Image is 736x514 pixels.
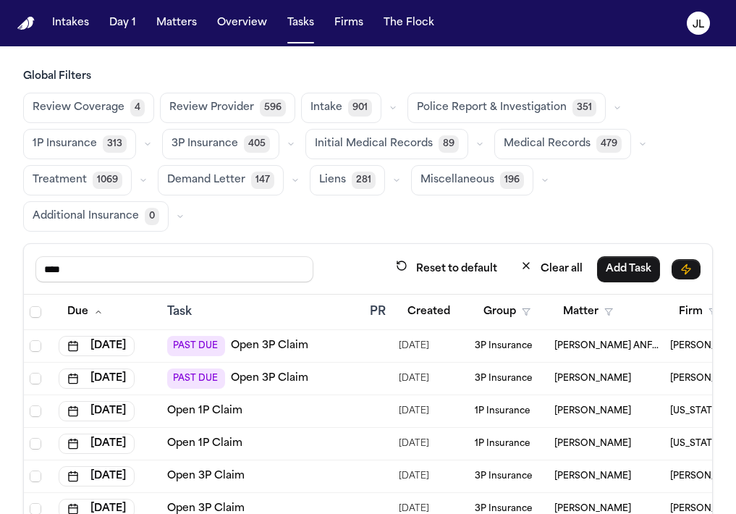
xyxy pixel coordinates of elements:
[500,172,524,189] span: 196
[30,438,41,450] span: Select row
[504,137,591,151] span: Medical Records
[670,405,724,417] span: Michigan Auto Law
[597,256,660,282] button: Add Task
[167,469,245,484] a: Open 3P Claim
[439,135,459,153] span: 89
[251,172,274,189] span: 147
[30,471,41,482] span: Select row
[670,299,726,325] button: Firm
[399,466,429,486] span: 9/5/2025, 6:59:23 AM
[475,405,530,417] span: 1P Insurance
[670,471,724,482] span: Martello Law Firm
[23,129,136,159] button: 1P Insurance313
[167,368,225,389] span: PAST DUE
[399,368,429,389] span: 8/24/2025, 8:34:40 PM
[475,471,532,482] span: 3P Insurance
[103,135,127,153] span: 313
[33,173,87,188] span: Treatment
[282,10,320,36] button: Tasks
[554,373,631,384] span: Loretta Johnson
[23,165,132,195] button: Treatment1069
[59,336,135,356] button: [DATE]
[167,404,242,418] a: Open 1P Claim
[30,405,41,417] span: Select row
[554,299,622,325] button: Matter
[399,336,429,356] span: 9/4/2025, 12:13:48 PM
[33,101,124,115] span: Review Coverage
[23,93,154,123] button: Review Coverage4
[348,99,372,117] span: 901
[305,129,468,159] button: Initial Medical Records89
[399,401,429,421] span: 9/4/2025, 10:05:26 PM
[59,401,135,421] button: [DATE]
[407,93,606,123] button: Police Report & Investigation351
[167,437,242,451] a: Open 1P Claim
[512,256,591,282] button: Clear all
[572,99,596,117] span: 351
[475,340,532,352] span: 3P Insurance
[554,471,631,482] span: Michel Beltre
[387,256,506,282] button: Reset to default
[315,137,433,151] span: Initial Medical Records
[162,129,279,159] button: 3P Insurance405
[370,303,387,321] div: PR
[554,438,631,450] span: DaShawn Woods
[145,208,159,225] span: 0
[167,303,358,321] div: Task
[23,69,713,84] h3: Global Filters
[59,299,111,325] button: Due
[59,368,135,389] button: [DATE]
[310,165,385,195] button: Liens281
[167,173,245,188] span: Demand Letter
[554,405,631,417] span: Jessica Hart
[93,172,122,189] span: 1069
[33,137,97,151] span: 1P Insurance
[301,93,381,123] button: Intake901
[172,137,238,151] span: 3P Insurance
[151,10,203,36] button: Matters
[378,10,440,36] a: The Flock
[554,340,659,352] span: Andres Agudelo ANF Andres Santiago Agudelo
[670,438,724,450] span: Michigan Auto Law
[352,172,376,189] span: 281
[672,259,701,279] button: Immediate Task
[420,173,494,188] span: Miscellaneous
[670,373,724,384] span: Hecht Law Firm
[494,129,631,159] button: Medical Records479
[411,165,533,195] button: Miscellaneous196
[160,93,295,123] button: Review Provider596
[30,373,41,384] span: Select row
[59,434,135,454] button: [DATE]
[130,99,145,117] span: 4
[17,17,35,30] img: Finch Logo
[670,340,724,352] span: Mohamed K Ahmed
[23,201,169,232] button: Additional Insurance0
[30,306,41,318] span: Select all
[329,10,369,36] button: Firms
[475,438,530,450] span: 1P Insurance
[319,173,346,188] span: Liens
[167,336,225,356] span: PAST DUE
[417,101,567,115] span: Police Report & Investigation
[211,10,273,36] button: Overview
[475,373,532,384] span: 3P Insurance
[399,434,429,454] span: 9/4/2025, 10:04:57 PM
[475,299,539,325] button: Group
[46,10,95,36] button: Intakes
[103,10,142,36] button: Day 1
[158,165,284,195] button: Demand Letter147
[399,299,459,325] button: Created
[231,339,308,353] a: Open 3P Claim
[260,99,286,117] span: 596
[244,135,270,153] span: 405
[596,135,622,153] span: 479
[33,209,139,224] span: Additional Insurance
[30,340,41,352] span: Select row
[310,101,342,115] span: Intake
